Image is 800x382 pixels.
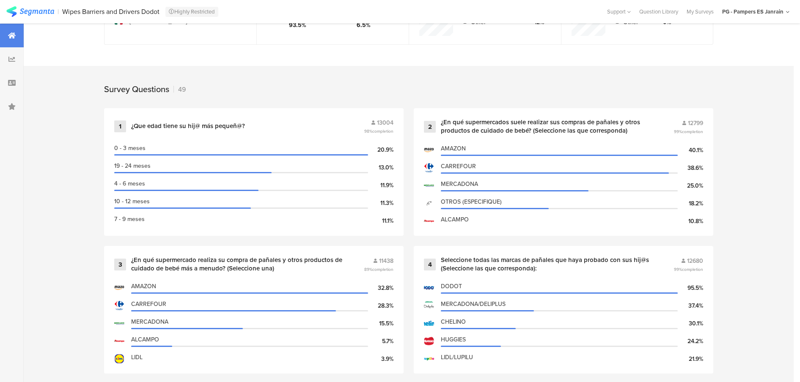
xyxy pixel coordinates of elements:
span: 12799 [688,119,703,128]
span: MERCADONA [131,317,168,326]
img: d3qka8e8qzmug1.cloudfront.net%2Fitem%2F0b43884cdf751050159f.png [114,318,124,328]
div: 2 [424,121,436,133]
span: 10 - 12 meses [114,197,150,206]
img: d3qka8e8qzmug1.cloudfront.net%2Fitem%2F42f6f6c6ab6ba6f3a2a9.png [114,300,124,311]
span: 0 - 3 meses [114,144,146,153]
span: OTROS (ESPECIFIQUE) [441,197,502,206]
div: ¿Que edad tiene su hij@ más pequeñ@? [131,122,245,131]
div: 11.3% [368,199,393,207]
a: My Surveys [682,8,718,16]
span: LIDL/LUPILU [441,353,473,362]
div: 49 [173,85,186,94]
div: ¿En qué supermercado realiza su compra de pañales y otros productos de cuidado de bebé más a menu... [131,256,344,273]
span: LIDL [131,353,143,362]
img: d3qka8e8qzmug1.cloudfront.net%2Fitem%2F11f3c92a28afde088509.png [424,216,434,226]
span: AMAZON [131,282,156,291]
img: segmanta logo [6,6,54,17]
div: 30.1% [678,319,703,328]
div: 13.0% [368,163,393,172]
div: 15.5% [368,319,393,328]
div: 1 [114,120,126,132]
span: 13004 [377,118,393,127]
div: 38.6% [678,164,703,172]
span: completion [682,128,703,135]
span: CARREFOUR [441,162,476,171]
div: 6.5% [357,21,371,30]
div: PG - Pampers ES Janrain [722,8,784,16]
div: 37.4% [678,301,703,310]
div: 28.3% [368,301,393,310]
span: 98% [364,128,393,134]
img: d3qka8e8qzmug1.cloudfront.net%2Fitem%2F2806fa2f17a9f013f269.png [114,283,124,293]
div: 10.8% [678,217,703,226]
div: 25.0% [678,181,703,190]
span: MERCADONA/DELIPLUS [441,300,506,308]
span: CHELINO [441,317,466,326]
img: d3qka8e8qzmug1.cloudfront.net%2Fitem%2F0b43884cdf751050159f.png [424,180,434,191]
span: completion [682,266,703,273]
div: ¿En qué supermercados suele realizar sus compras de pañales y otros productos de cuidado de bebé?... [441,118,653,135]
img: d3qka8e8qzmug1.cloudfront.net%2Fitem%2Fcbd11a019f47c771da2e.png [424,300,434,311]
a: Question Library [635,8,682,16]
div: 3.9% [368,355,393,363]
img: d3qka8e8qzmug1.cloudfront.net%2Fitem%2F11f3c92a28afde088509.png [114,336,124,346]
img: d3qka8e8qzmug1.cloudfront.net%2Fitem%2F54f6776caf80fcc617a1.png [424,283,434,293]
div: 5.7% [368,337,393,346]
span: 7 - 9 meses [114,215,145,224]
span: HUGGIES [441,335,466,344]
span: 12680 [687,256,703,265]
div: Highly Restricted [165,7,218,17]
span: 11438 [379,256,393,265]
span: completion [372,266,393,273]
div: 11.1% [368,216,393,225]
img: d3qka8e8qzmug1.cloudfront.net%2Fitem%2Ff96618288d6c7645e859.png [424,198,434,208]
div: 4 [424,259,436,270]
span: ALCAMPO [441,215,469,224]
img: d3qka8e8qzmug1.cloudfront.net%2Fitem%2F791d9da841f4803540c1.png [114,354,124,364]
div: 40.1% [678,146,703,155]
img: d3qka8e8qzmug1.cloudfront.net%2Fitem%2F97be6a2dc04c0249164b.png [424,354,434,364]
div: 32.8% [368,284,393,292]
span: 99% [674,128,703,135]
span: AMAZON [441,144,466,153]
img: d3qka8e8qzmug1.cloudfront.net%2Fitem%2F284e5cb45398daa2d879.png [424,336,434,346]
div: Wipes Barriers and Drivers Dodot [62,8,159,16]
div: 93.5% [289,21,306,30]
div: Seleccione todas las marcas de pañales que haya probado con sus hij@s (Seleccione las que corresp... [441,256,653,273]
div: 95.5% [678,284,703,292]
div: 21.9% [678,355,703,363]
div: 20.9% [368,145,393,154]
span: 89% [364,266,393,273]
img: d3qka8e8qzmug1.cloudfront.net%2Fitem%2F42f6f6c6ab6ba6f3a2a9.png [424,163,434,173]
div: | [58,7,59,16]
span: 4 - 6 meses [114,179,145,188]
span: completion [372,128,393,134]
div: 11.9% [368,181,393,190]
div: Support [607,5,631,18]
img: d3qka8e8qzmug1.cloudfront.net%2Fitem%2F2806fa2f17a9f013f269.png [424,145,434,155]
span: ALCAMPO [131,335,159,344]
span: 19 - 24 meses [114,161,151,170]
span: 99% [674,266,703,273]
div: 24.2% [678,337,703,346]
div: 3 [114,259,126,270]
div: Survey Questions [104,83,169,95]
div: 18.2% [678,199,703,208]
span: DODOT [441,282,462,291]
img: d3qka8e8qzmug1.cloudfront.net%2Fitem%2F646893ebb60eecf18da6.png [424,318,434,328]
span: MERCADONA [441,180,478,188]
span: CARREFOUR [131,300,166,308]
